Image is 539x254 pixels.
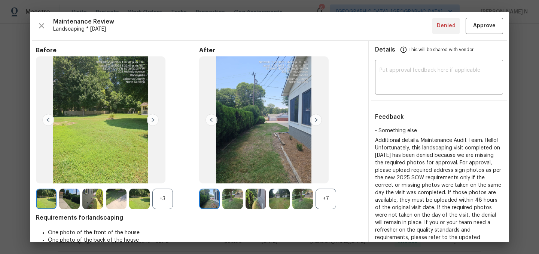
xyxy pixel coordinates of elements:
span: • Something else [375,128,417,133]
img: left-chevron-button-url [205,114,217,126]
span: Approve [473,21,496,31]
span: Before [36,47,199,54]
span: Details [375,41,395,59]
span: Maintenance Review [53,18,432,25]
li: One photo of the back of the house [48,236,362,244]
img: right-chevron-button-url [147,114,159,126]
span: Requirements for landscaping [36,214,362,222]
span: This will be shared with vendor [409,41,473,59]
img: left-chevron-button-url [42,114,54,126]
span: Landscaping * [DATE] [53,25,432,33]
li: One photo of the front of the house [48,229,362,236]
span: After [199,47,362,54]
div: +7 [316,189,336,209]
div: +3 [152,189,173,209]
button: Approve [466,18,503,34]
img: right-chevron-button-url [310,114,322,126]
span: Feedback [375,114,404,120]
